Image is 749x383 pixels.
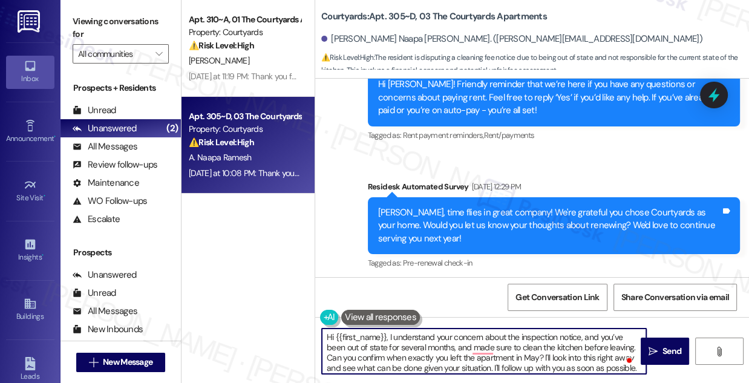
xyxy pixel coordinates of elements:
[613,284,737,311] button: Share Conversation via email
[6,175,54,208] a: Site Visit •
[6,234,54,267] a: Insights •
[6,293,54,326] a: Buildings
[6,56,54,88] a: Inbox
[189,123,301,136] div: Property: Courtyards
[515,291,599,304] span: Get Conversation Link
[189,152,252,163] span: A. Naapa Ramesh
[73,269,137,281] div: Unanswered
[78,44,149,64] input: All communities
[189,55,249,66] span: [PERSON_NAME]
[73,287,116,300] div: Unread
[321,51,749,77] span: : The resident is disputing a cleaning fee notice due to being out of state and not responsible f...
[368,180,740,197] div: Residesk Automated Survey
[44,192,45,200] span: •
[715,347,724,356] i: 
[163,119,181,138] div: (2)
[321,33,702,45] div: [PERSON_NAME] Naapa [PERSON_NAME]. ([PERSON_NAME][EMAIL_ADDRESS][DOMAIN_NAME])
[73,104,116,117] div: Unread
[61,82,181,94] div: Prospects + Residents
[621,291,729,304] span: Share Conversation via email
[42,251,44,260] span: •
[468,180,521,193] div: [DATE] 12:29 PM
[89,358,98,367] i: 
[18,10,42,33] img: ResiDesk Logo
[378,39,721,117] div: This message is part of our periodic resident outreach. Please disregard if you've already paid o...
[322,329,646,374] textarea: To enrich screen reader interactions, please activate Accessibility in Grammarly extension settings
[189,110,301,123] div: Apt. 305~D, 03 The Courtyards Apartments
[54,133,56,141] span: •
[73,195,147,208] div: WO Follow-ups
[61,246,181,259] div: Prospects
[73,140,137,153] div: All Messages
[484,130,535,140] span: Rent/payments
[73,177,139,189] div: Maintenance
[73,12,169,44] label: Viewing conversations for
[189,137,254,148] strong: ⚠️ Risk Level: High
[321,53,373,62] strong: ⚠️ Risk Level: High
[403,130,484,140] span: Rent payment reminders ,
[189,13,301,26] div: Apt. 310~A, 01 The Courtyards Apartments
[641,338,689,365] button: Send
[368,126,740,144] div: Tagged as:
[378,206,721,245] div: [PERSON_NAME], time flies in great company! We're grateful you chose Courtyards as your home. Wou...
[103,356,152,368] span: New Message
[321,10,547,23] b: Courtyards: Apt. 305~D, 03 The Courtyards Apartments
[508,284,607,311] button: Get Conversation Link
[662,345,681,358] span: Send
[649,347,658,356] i: 
[155,49,162,59] i: 
[73,213,120,226] div: Escalate
[73,159,157,171] div: Review follow-ups
[73,122,137,135] div: Unanswered
[189,26,301,39] div: Property: Courtyards
[76,353,166,372] button: New Message
[73,305,137,318] div: All Messages
[403,258,473,268] span: Pre-renewal check-in
[368,254,740,272] div: Tagged as:
[189,40,254,51] strong: ⚠️ Risk Level: High
[73,323,143,336] div: New Inbounds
